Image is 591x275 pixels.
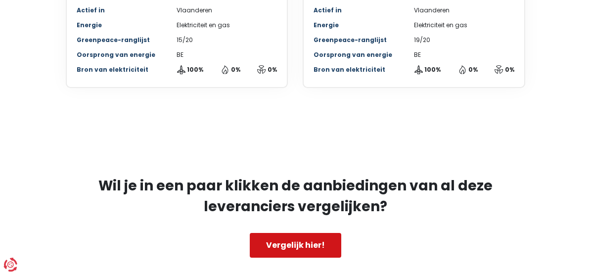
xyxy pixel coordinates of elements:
[77,37,177,44] div: Greenpeace-ranglijst
[414,51,514,58] div: BE
[495,65,514,74] button: 0%
[77,66,177,73] div: Bron van elektriciteit
[77,22,177,29] div: Energie
[177,37,277,44] div: 15/20
[414,7,514,14] div: Vlaanderen
[314,51,414,58] div: Oorsprong van energie
[414,65,441,74] button: 100%
[177,7,277,14] div: Vlaanderen
[250,233,341,258] a: Vergelijk hier!
[77,7,177,14] div: Actief in
[177,22,277,29] div: Elektriciteit en gas
[314,66,414,73] div: Bron van elektriciteit
[414,22,514,29] div: Elektriciteit en gas
[177,65,203,74] button: 100%
[314,22,414,29] div: Energie
[458,65,478,74] button: 0%
[314,37,414,44] div: Greenpeace-ranglijst
[221,65,240,74] button: 0%
[66,176,526,217] h2: Wil je in een paar klikken de aanbiedingen van al deze leveranciers vergelijken?
[177,51,277,58] div: BE
[414,37,514,44] div: 19/20
[314,7,414,14] div: Actief in
[257,65,277,74] button: 0%
[77,51,177,58] div: Oorsprong van energie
